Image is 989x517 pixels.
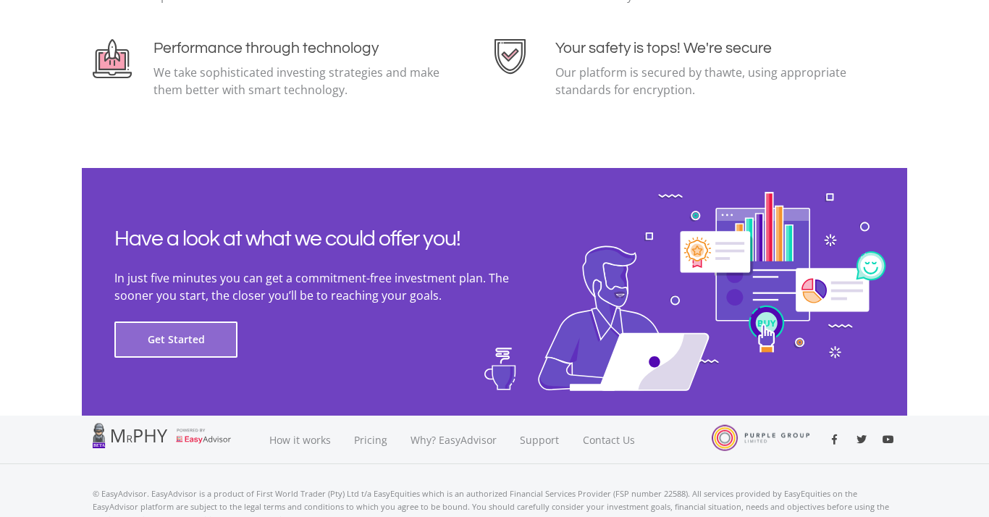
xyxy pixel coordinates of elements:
a: Contact Us [571,416,648,464]
button: Get Started [114,321,237,358]
h4: Your safety is tops! We're secure [555,39,850,57]
a: Support [508,416,571,464]
a: Why? EasyAdvisor [399,416,508,464]
a: How it works [258,416,342,464]
h4: Performance through technology [153,39,448,57]
h2: Have a look at what we could offer you! [114,226,549,252]
p: We take sophisticated investing strategies and make them better with smart technology. [153,64,448,98]
p: In just five minutes you can get a commitment-free investment plan. The sooner you start, the clo... [114,269,549,304]
p: Our platform is secured by thawte, using appropriate standards for encryption. [555,64,850,98]
a: Pricing [342,416,399,464]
